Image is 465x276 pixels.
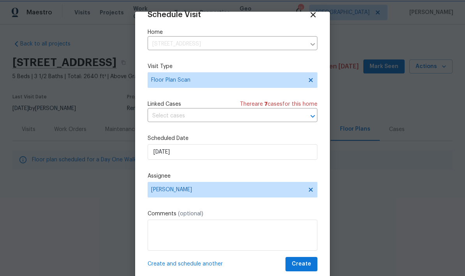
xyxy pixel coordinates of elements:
[148,210,317,218] label: Comments
[264,101,268,107] span: 7
[148,144,317,160] input: M/D/YYYY
[285,257,317,271] button: Create
[148,11,201,19] span: Schedule Visit
[148,38,306,50] input: Enter in an address
[151,187,304,193] span: [PERSON_NAME]
[240,100,317,108] span: There are case s for this home
[148,135,317,142] label: Scheduled Date
[148,172,317,180] label: Assignee
[148,100,181,108] span: Linked Cases
[148,28,317,36] label: Home
[148,260,223,268] span: Create and schedule another
[151,76,303,84] span: Floor Plan Scan
[148,110,296,122] input: Select cases
[307,111,318,122] button: Open
[309,10,317,19] span: Close
[178,211,203,217] span: (optional)
[292,259,311,269] span: Create
[148,63,317,70] label: Visit Type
